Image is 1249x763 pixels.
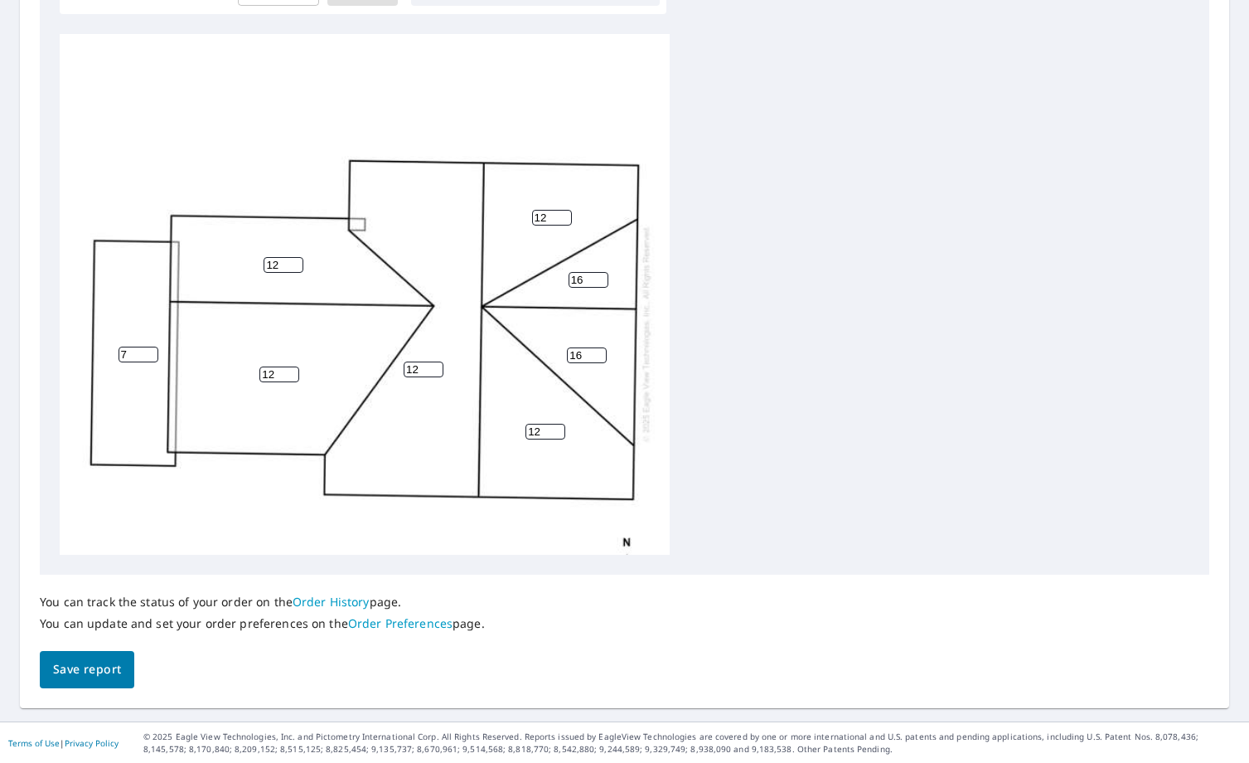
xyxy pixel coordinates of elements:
[348,615,453,631] a: Order Preferences
[40,595,485,610] p: You can track the status of your order on the page.
[53,659,121,680] span: Save report
[40,651,134,688] button: Save report
[8,738,119,748] p: |
[143,731,1241,756] p: © 2025 Eagle View Technologies, Inc. and Pictometry International Corp. All Rights Reserved. Repo...
[8,737,60,749] a: Terms of Use
[293,594,370,610] a: Order History
[65,737,119,749] a: Privacy Policy
[40,616,485,631] p: You can update and set your order preferences on the page.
